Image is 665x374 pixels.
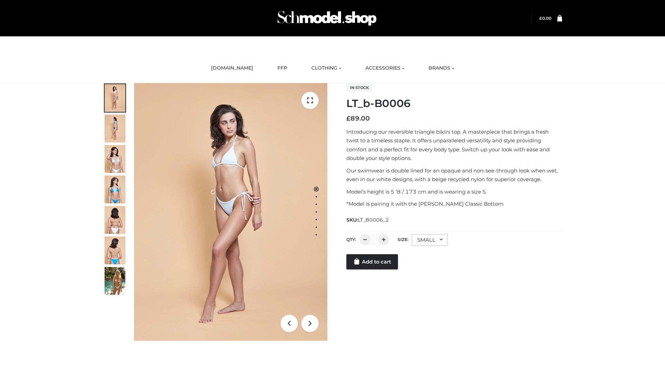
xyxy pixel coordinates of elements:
[105,176,125,203] img: ArielClassicBikiniTop_CloudNine_AzureSky_OW114ECO_4-scaled.jpg
[306,61,346,76] a: CLOTHING
[105,237,125,264] img: ArielClassicBikiniTop_CloudNine_AzureSky_OW114ECO_8-scaled.jpg
[360,61,409,76] a: ACCESSORIES
[539,16,542,21] span: £
[346,83,372,92] span: In stock
[272,61,292,76] a: FFP
[105,145,125,173] img: ArielClassicBikiniTop_CloudNine_AzureSky_OW114ECO_3-scaled.jpg
[134,83,327,341] img: LT_b-B0006
[346,127,562,163] p: Introducing our reversible triangle bikini top. A masterpiece that brings a fresh twist to a time...
[539,16,551,21] bdi: 0.00
[346,166,562,184] p: Our swimwear is double lined for an opaque and non-see-through look when wet, even in our white d...
[346,97,562,110] h1: LT_b-B0006
[346,216,390,224] span: SKU:
[346,237,356,242] label: QTY:
[105,206,125,234] img: ArielClassicBikiniTop_CloudNine_AzureSky_OW114ECO_7-scaled.jpg
[105,267,125,295] img: Arieltop_CloudNine_AzureSky2.jpg
[105,84,125,112] img: ArielClassicBikiniTop_CloudNine_AzureSky_OW114ECO_1-scaled.jpg
[358,217,389,223] span: LT_B0006_2
[346,115,351,122] span: £
[423,61,459,76] a: BRANDS
[346,115,370,122] bdi: 89.00
[398,237,408,242] label: Size:
[346,254,398,269] a: Add to cart
[346,199,562,208] p: *Model is pairing it with the [PERSON_NAME] Classic Bottom
[346,187,562,196] p: Model’s height is 5 ‘8 / 173 cm and is wearing a size S.
[412,234,448,246] div: SMALL
[539,16,551,21] a: £0.00
[275,5,379,32] img: Schmodel Admin 964
[105,115,125,142] img: ArielClassicBikiniTop_CloudNine_AzureSky_OW114ECO_2-scaled.jpg
[206,61,258,76] a: [DOMAIN_NAME]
